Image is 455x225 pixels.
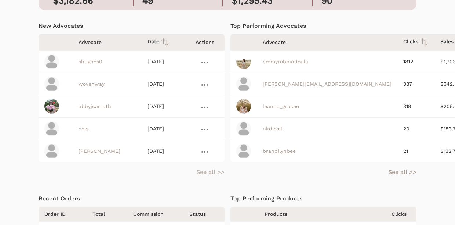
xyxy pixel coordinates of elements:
th: Clicks [386,207,417,222]
a: See all >> [196,168,225,177]
td: [DATE] [142,51,185,73]
img: profile_placeholder-31ad5683cba438d506de2ca55e5b7fef2797a66a93674dffcf12fdfc4190be5e.png [236,121,251,136]
img: profile_placeholder-31ad5683cba438d506de2ca55e5b7fef2797a66a93674dffcf12fdfc4190be5e.png [236,77,251,91]
th: Advocate [73,34,142,51]
a: leanna_gracee [263,103,299,109]
a: brandilynbee [263,148,296,154]
td: [DATE] [142,73,185,95]
td: [DATE] [142,118,185,140]
a: [PERSON_NAME][EMAIL_ADDRESS][DOMAIN_NAME] [263,81,392,87]
a: abbyjcarruth [79,103,111,109]
a: [PERSON_NAME] [79,148,120,154]
td: 387 [397,73,434,95]
img: profile_placeholder-31ad5683cba438d506de2ca55e5b7fef2797a66a93674dffcf12fdfc4190be5e.png [236,144,251,158]
h4: Top Performing Advocates [230,22,416,30]
a: cels [79,126,88,132]
th: Status [183,207,225,222]
th: Commission [130,207,183,222]
img: profile_placeholder-31ad5683cba438d506de2ca55e5b7fef2797a66a93674dffcf12fdfc4190be5e.png [44,54,59,69]
div: Actions [191,38,219,46]
img: profile_placeholder-31ad5683cba438d506de2ca55e5b7fef2797a66a93674dffcf12fdfc4190be5e.png [44,121,59,136]
img: IMG_8097.jpeg [236,54,251,69]
a: emmyrobbindoula [263,59,308,64]
h4: Recent Orders [39,194,225,203]
h4: Top Performing Products [230,194,416,203]
img: IMG_1041.jpeg [44,99,59,114]
img: image_picker_24164AA7-4865-48DF-A931-2177CCDDFA7A-756-00000006314B7A28.jpg [236,99,251,114]
div: Clicks [403,38,429,47]
th: Order ID [39,207,87,222]
th: Advocate [257,34,397,51]
img: profile_placeholder-31ad5683cba438d506de2ca55e5b7fef2797a66a93674dffcf12fdfc4190be5e.png [44,144,59,158]
a: shughes0 [79,59,102,64]
td: [DATE] [142,95,185,118]
h4: New Advocates [39,22,225,30]
td: 1812 [397,51,434,73]
td: 319 [397,95,434,118]
td: [DATE] [142,140,185,162]
div: Date [148,38,179,47]
a: See all >> [388,168,416,177]
a: nkdevall [263,126,284,132]
th: Total [87,207,131,222]
td: 21 [397,140,434,162]
td: 20 [397,118,434,140]
a: wovenway [79,81,105,87]
img: profile_placeholder-31ad5683cba438d506de2ca55e5b7fef2797a66a93674dffcf12fdfc4190be5e.png [44,77,59,91]
th: Products [262,207,386,222]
